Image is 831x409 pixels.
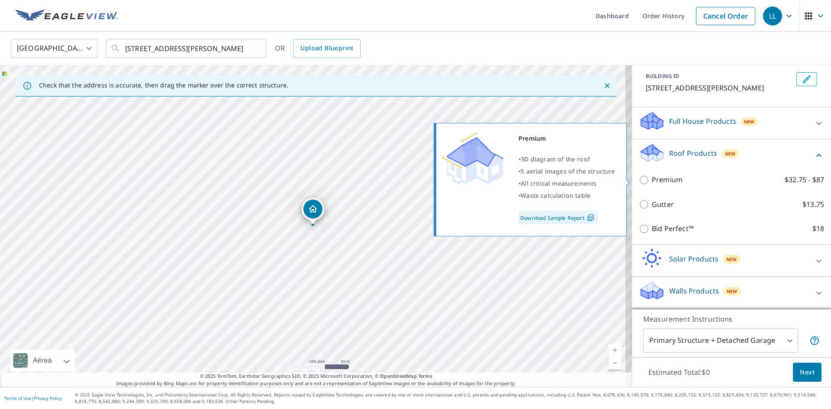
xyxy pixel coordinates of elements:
span: 5 aerial images of the structure [521,167,615,175]
div: Solar ProductsNew [639,248,824,273]
p: $13.75 [802,199,824,210]
p: Gutter [652,199,674,210]
img: Pdf Icon [585,214,596,222]
div: Primary Structure + Detached Garage [643,328,798,353]
p: Walls Products [669,286,719,296]
div: Walls ProductsNew [639,280,824,305]
span: © 2025 TomTom, Earthstar Geographics SIO, © 2025 Microsoft Corporation, © [200,373,432,380]
span: New [726,256,737,263]
p: Premium [652,174,683,185]
p: $32.75 - $87 [785,174,824,185]
img: Premium [443,132,503,184]
span: New [725,150,736,157]
div: Aérea [30,350,55,371]
input: Search by address or latitude-longitude [125,36,248,61]
p: $18 [812,223,824,234]
span: Next [800,367,815,378]
a: Upload Blueprint [293,39,360,58]
a: Terms [418,373,432,379]
span: New [727,288,738,295]
div: [GEOGRAPHIC_DATA] [11,36,97,61]
div: Roof ProductsNew [639,143,824,167]
button: Close [602,80,613,91]
p: BUILDING ID [646,72,679,80]
span: Waste calculation table [521,191,590,200]
a: Cancel Order [696,7,755,25]
a: Nivel actual 17, alejar [609,357,622,370]
div: • [519,165,615,177]
a: Privacy Policy [34,395,62,401]
a: OpenStreetMap [380,373,416,379]
p: © 2025 Eagle View Technologies, Inc. and Pictometry International Corp. All Rights Reserved. Repo... [75,392,827,405]
div: OR [275,39,361,58]
p: Check that the address is accurate, then drag the marker over the correct structure. [39,81,288,89]
span: All critical measurements [521,179,596,187]
button: Next [793,363,821,382]
a: Terms of Use [4,395,31,401]
div: • [519,190,615,202]
div: • [519,177,615,190]
p: | [4,396,62,401]
div: Full House ProductsNew [639,111,824,135]
div: Dropped pin, building 1, Residential property, 45 Rogers Mountain Way Binghamton, NY 13901 [302,198,324,225]
button: Edit building 1 [796,72,817,86]
div: Aérea [10,350,75,371]
span: New [744,118,755,125]
p: Measurement Instructions [643,314,820,324]
p: Bid Perfect™ [652,223,694,234]
a: Download Sample Report [519,210,598,224]
img: EV Logo [16,10,118,23]
span: 3D diagram of the roof [521,155,590,163]
p: Estimated Total: $0 [641,363,717,382]
p: Roof Products [669,148,717,158]
p: Full House Products [669,116,736,126]
a: Nivel actual 17, ampliar [609,344,622,357]
div: • [519,153,615,165]
div: Premium [519,132,615,145]
div: LL [763,6,782,26]
p: Solar Products [669,254,718,264]
span: Upload Blueprint [300,43,353,54]
p: [STREET_ADDRESS][PERSON_NAME] [646,83,793,93]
